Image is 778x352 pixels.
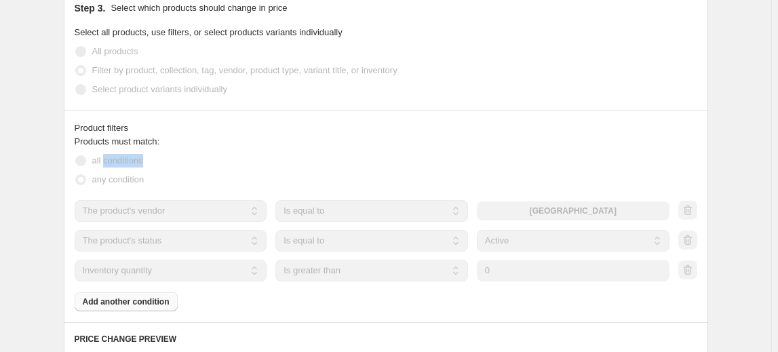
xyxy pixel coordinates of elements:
[92,65,397,75] span: Filter by product, collection, tag, vendor, product type, variant title, or inventory
[111,1,287,15] p: Select which products should change in price
[92,155,143,165] span: all conditions
[75,27,343,37] span: Select all products, use filters, or select products variants individually
[92,174,144,184] span: any condition
[75,136,160,146] span: Products must match:
[92,46,138,56] span: All products
[75,334,697,345] h6: PRICE CHANGE PREVIEW
[75,1,106,15] h2: Step 3.
[75,121,697,135] div: Product filters
[92,84,227,94] span: Select product variants individually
